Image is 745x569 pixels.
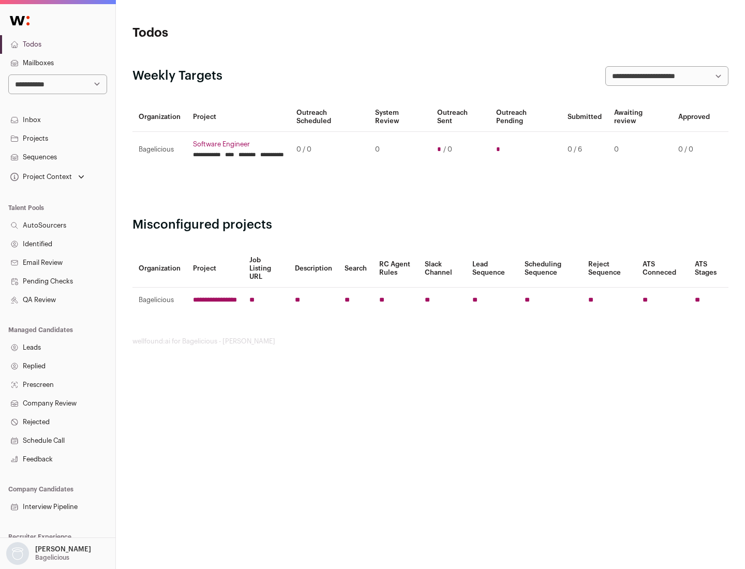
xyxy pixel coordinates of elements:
[419,250,466,288] th: Slack Channel
[373,250,418,288] th: RC Agent Rules
[132,250,187,288] th: Organization
[6,542,29,565] img: nopic.png
[132,337,728,346] footer: wellfound:ai for Bagelicious - [PERSON_NAME]
[187,250,243,288] th: Project
[672,132,716,168] td: 0 / 0
[35,553,69,562] p: Bagelicious
[187,102,290,132] th: Project
[132,102,187,132] th: Organization
[608,132,672,168] td: 0
[518,250,582,288] th: Scheduling Sequence
[290,102,369,132] th: Outreach Scheduled
[338,250,373,288] th: Search
[431,102,490,132] th: Outreach Sent
[369,132,430,168] td: 0
[689,250,728,288] th: ATS Stages
[561,132,608,168] td: 0 / 6
[289,250,338,288] th: Description
[35,545,91,553] p: [PERSON_NAME]
[636,250,688,288] th: ATS Conneced
[608,102,672,132] th: Awaiting review
[466,250,518,288] th: Lead Sequence
[443,145,452,154] span: / 0
[132,217,728,233] h2: Misconfigured projects
[132,68,222,84] h2: Weekly Targets
[4,542,93,565] button: Open dropdown
[672,102,716,132] th: Approved
[132,132,187,168] td: Bagelicious
[8,170,86,184] button: Open dropdown
[193,140,284,148] a: Software Engineer
[561,102,608,132] th: Submitted
[243,250,289,288] th: Job Listing URL
[132,288,187,313] td: Bagelicious
[369,102,430,132] th: System Review
[490,102,561,132] th: Outreach Pending
[8,173,72,181] div: Project Context
[4,10,35,31] img: Wellfound
[582,250,637,288] th: Reject Sequence
[290,132,369,168] td: 0 / 0
[132,25,331,41] h1: Todos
